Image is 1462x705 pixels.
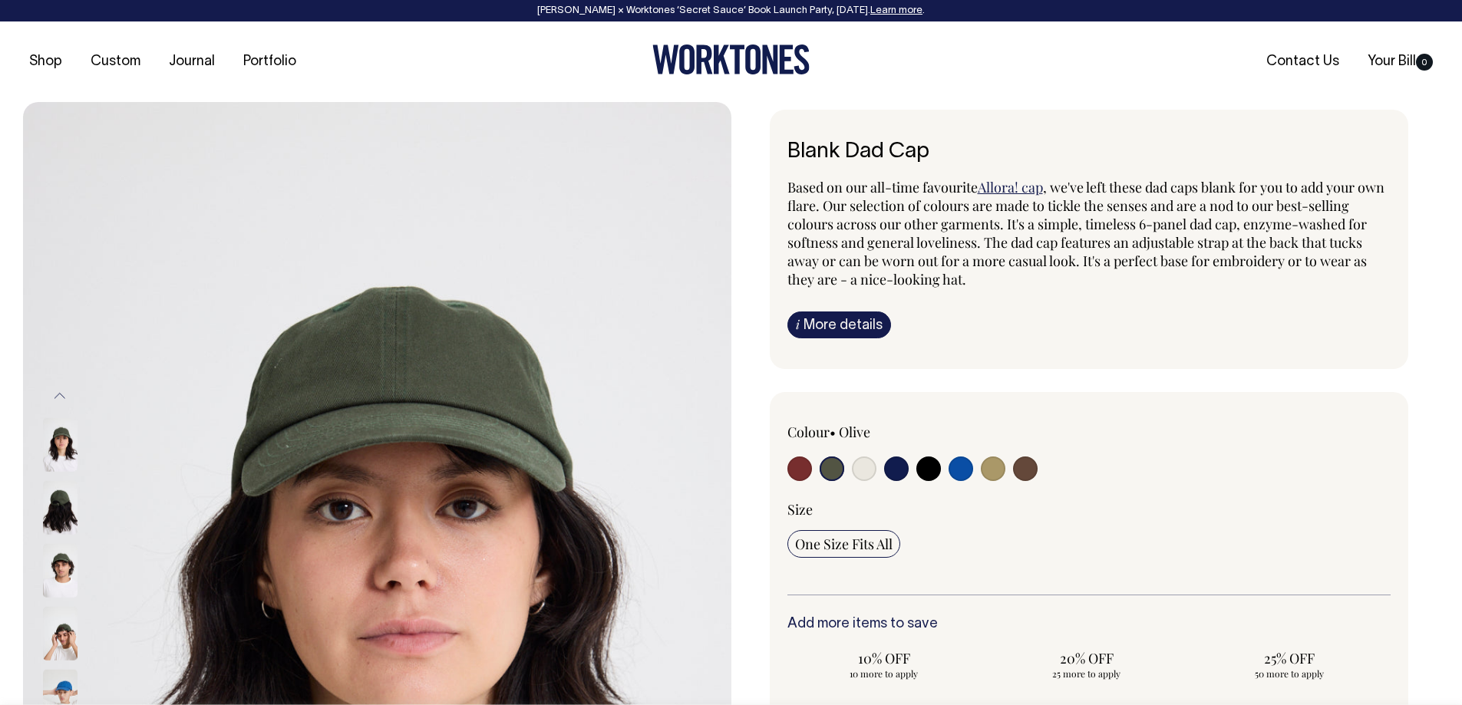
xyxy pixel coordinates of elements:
[998,667,1176,680] span: 25 more to apply
[15,5,1447,16] div: [PERSON_NAME] × Worktones ‘Secret Sauce’ Book Launch Party, [DATE]. .
[48,379,71,413] button: Previous
[43,543,78,597] img: olive
[787,644,981,684] input: 10% OFF 10 more to apply
[830,423,836,441] span: •
[787,500,1391,519] div: Size
[839,423,870,441] label: Olive
[43,480,78,534] img: olive
[978,178,1043,196] a: Allora! cap
[1200,649,1378,667] span: 25% OFF
[1193,644,1386,684] input: 25% OFF 50 more to apply
[870,6,922,15] a: Learn more
[998,649,1176,667] span: 20% OFF
[990,644,1183,684] input: 20% OFF 25 more to apply
[787,178,1384,288] span: , we've left these dad caps blank for you to add your own flare. Our selection of colours are mad...
[1361,49,1439,74] a: Your Bill0
[84,49,147,74] a: Custom
[787,530,900,558] input: One Size Fits All
[795,667,973,680] span: 10 more to apply
[1416,54,1433,71] span: 0
[43,606,78,660] img: olive
[787,178,978,196] span: Based on our all-time favourite
[795,535,893,553] span: One Size Fits All
[23,49,68,74] a: Shop
[1200,667,1378,680] span: 50 more to apply
[1260,49,1345,74] a: Contact Us
[163,49,221,74] a: Journal
[796,316,800,332] span: i
[787,617,1391,632] h6: Add more items to save
[787,140,1391,164] h1: Blank Dad Cap
[237,49,302,74] a: Portfolio
[795,649,973,667] span: 10% OFF
[787,311,891,338] a: iMore details
[43,417,78,471] img: olive
[787,423,1029,441] div: Colour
